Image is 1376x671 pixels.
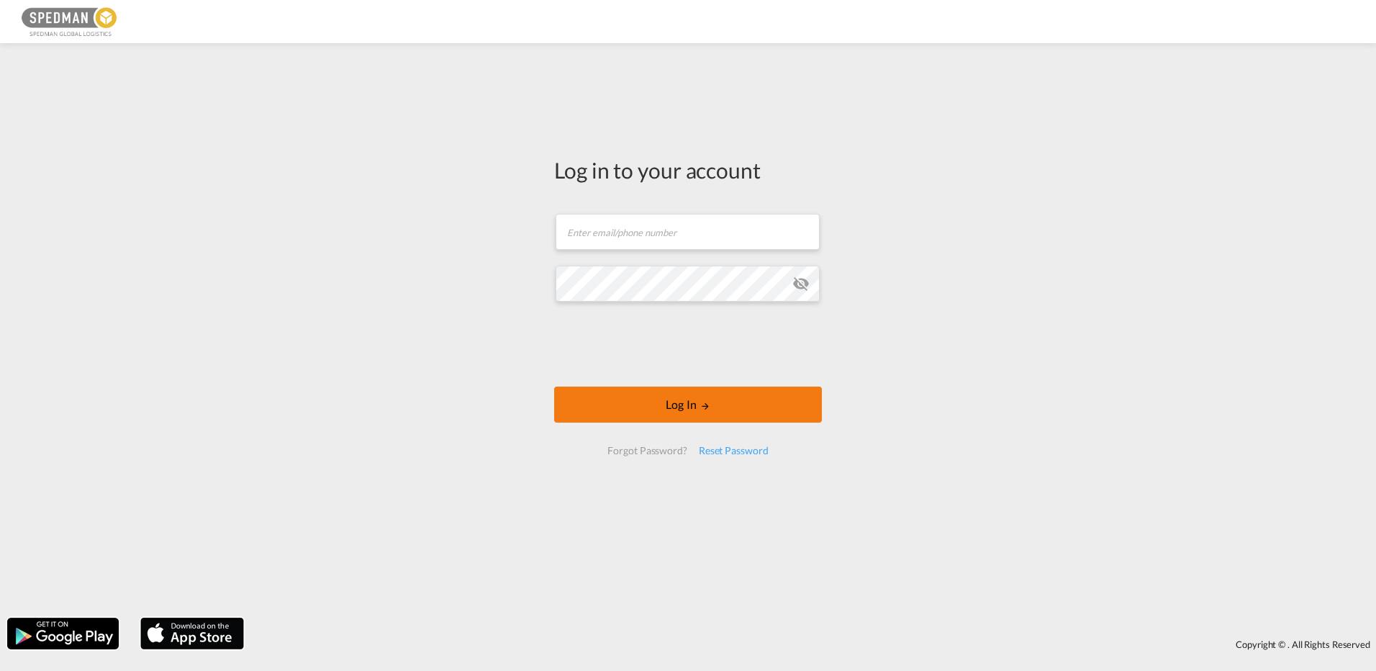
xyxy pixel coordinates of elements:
[693,438,774,464] div: Reset Password
[556,214,820,250] input: Enter email/phone number
[251,632,1376,657] div: Copyright © . All Rights Reserved
[579,316,797,372] iframe: reCAPTCHA
[554,387,822,423] button: LOGIN
[139,616,245,651] img: apple.png
[554,155,822,185] div: Log in to your account
[6,616,120,651] img: google.png
[22,6,119,38] img: c12ca350ff1b11efb6b291369744d907.png
[792,275,810,292] md-icon: icon-eye-off
[602,438,692,464] div: Forgot Password?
